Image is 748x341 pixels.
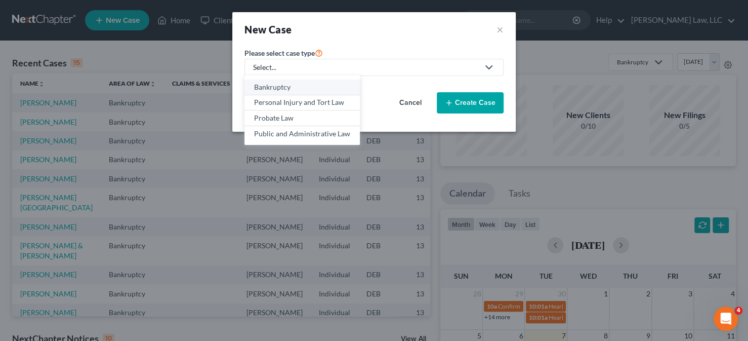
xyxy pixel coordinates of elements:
[244,126,360,141] a: Public and Administrative Law
[244,95,360,111] a: Personal Injury and Tort Law
[714,307,738,331] iframe: Intercom live chat
[253,62,479,72] div: Select...
[244,49,315,57] span: Please select case type
[254,129,350,139] div: Public and Administrative Law
[244,80,360,95] a: Bankruptcy
[388,93,433,113] button: Cancel
[734,307,742,315] span: 4
[244,23,292,35] strong: New Case
[496,22,504,36] button: ×
[254,97,350,107] div: Personal Injury and Tort Law
[437,92,504,113] button: Create Case
[254,113,350,123] div: Probate Law
[254,82,350,92] div: Bankruptcy
[244,110,360,126] a: Probate Law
